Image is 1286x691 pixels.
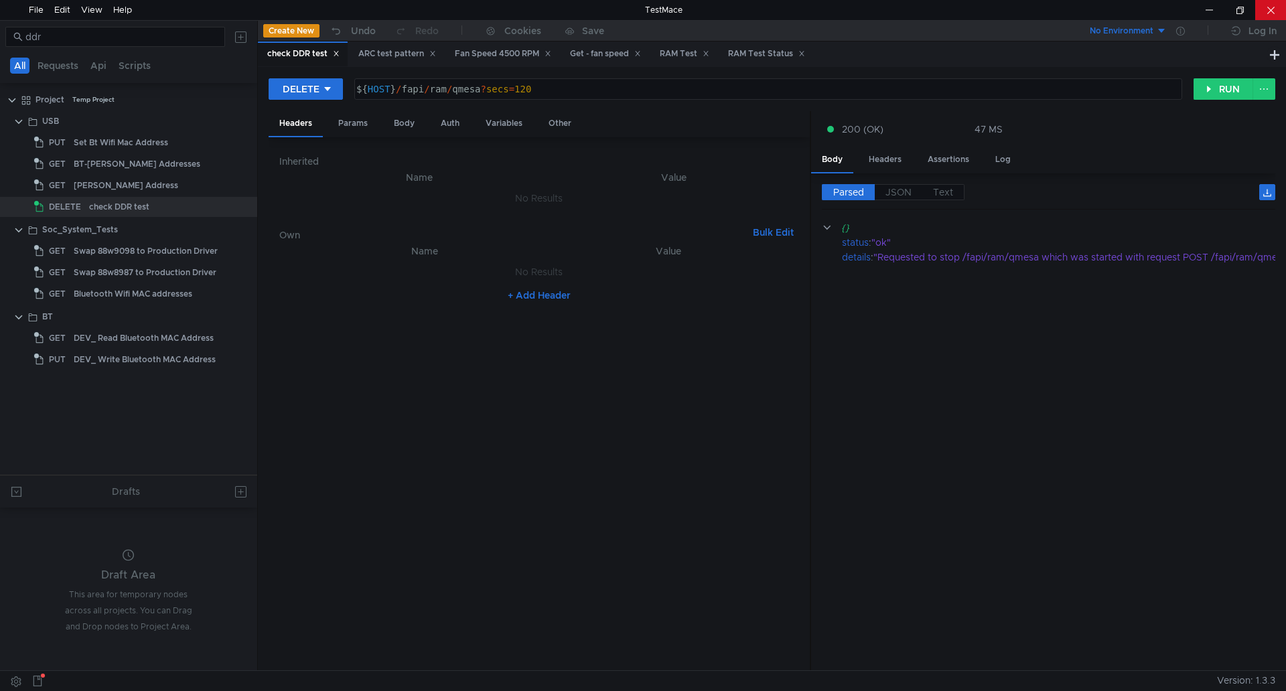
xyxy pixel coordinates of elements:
[269,78,343,100] button: DELETE
[279,153,799,169] h6: Inherited
[1248,23,1277,39] div: Log In
[42,111,59,131] div: USB
[515,266,563,278] nz-embed-empty: No Results
[74,350,216,370] div: DEV_ Write Bluetooth MAC Address
[25,29,217,44] input: Search...
[549,169,799,185] th: Value
[49,133,66,153] span: PUT
[74,175,178,196] div: [PERSON_NAME] Address
[283,82,319,96] div: DELETE
[74,328,214,348] div: DEV_ Read Bluetooth MAC Address
[10,58,29,74] button: All
[933,186,953,198] span: Text
[985,147,1021,172] div: Log
[1090,25,1153,37] div: No Environment
[811,147,853,173] div: Body
[504,23,541,39] div: Cookies
[582,26,604,35] div: Save
[475,111,533,136] div: Variables
[49,284,66,304] span: GET
[49,328,66,348] span: GET
[975,123,1003,135] div: 47 MS
[86,58,111,74] button: Api
[358,47,436,61] div: ARC test pattern
[833,186,864,198] span: Parsed
[74,154,200,174] div: BT-[PERSON_NAME] Addresses
[455,47,551,61] div: Fan Speed 4500 RPM
[842,235,869,250] div: status
[415,23,439,39] div: Redo
[549,243,788,259] th: Value
[267,47,340,61] div: check DDR test
[385,21,448,41] button: Redo
[515,192,563,204] nz-embed-empty: No Results
[728,47,805,61] div: RAM Test Status
[858,147,912,172] div: Headers
[49,241,66,261] span: GET
[290,169,549,185] th: Name
[33,58,82,74] button: Requests
[112,483,140,500] div: Drafts
[1217,671,1275,690] span: Version: 1.3.3
[1194,78,1253,100] button: RUN
[42,307,53,327] div: BT
[538,111,582,136] div: Other
[49,197,81,217] span: DELETE
[74,241,218,261] div: Swap 88w9098 to Production Driver
[49,175,66,196] span: GET
[1074,20,1167,42] button: No Environment
[328,111,378,136] div: Params
[49,154,66,174] span: GET
[383,111,425,136] div: Body
[35,90,64,110] div: Project
[570,47,641,61] div: Get - fan speed
[660,47,709,61] div: RAM Test
[49,262,66,283] span: GET
[279,227,747,243] h6: Own
[301,243,549,259] th: Name
[842,122,883,137] span: 200 (OK)
[917,147,980,172] div: Assertions
[89,197,149,217] div: check DDR test
[747,224,799,240] button: Bulk Edit
[74,262,216,283] div: Swap 88w8987 to Production Driver
[351,23,376,39] div: Undo
[885,186,912,198] span: JSON
[42,220,118,240] div: Soc_System_Tests
[115,58,155,74] button: Scripts
[72,90,115,110] div: Temp Project
[49,350,66,370] span: PUT
[74,133,168,153] div: Set Bt Wifi Mac Address
[430,111,470,136] div: Auth
[319,21,385,41] button: Undo
[842,250,871,264] div: details
[74,284,192,304] div: Bluetooth Wifi MAC addresses
[269,111,323,137] div: Headers
[502,287,576,303] button: + Add Header
[263,24,319,37] button: Create New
